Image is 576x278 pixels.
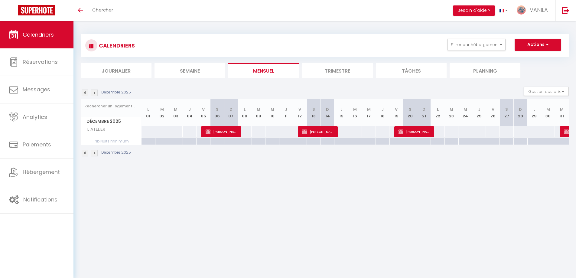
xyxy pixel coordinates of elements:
button: Gestion des prix [524,87,569,96]
abbr: V [298,106,301,112]
span: Analytics [23,113,47,121]
abbr: J [285,106,287,112]
abbr: M [271,106,274,112]
span: [PERSON_NAME] [302,126,334,137]
th: 07 [224,99,238,126]
abbr: M [450,106,453,112]
abbr: D [519,106,522,112]
li: Semaine [155,63,225,78]
th: 06 [210,99,224,126]
abbr: V [202,106,205,112]
span: Décembre 2025 [81,117,141,126]
th: 08 [238,99,252,126]
abbr: M [353,106,357,112]
h3: CALENDRIERS [97,39,135,52]
abbr: V [492,106,494,112]
li: Planning [450,63,520,78]
th: 04 [183,99,197,126]
abbr: S [505,106,508,112]
p: Décembre 2025 [101,150,131,155]
th: 26 [486,99,500,126]
th: 03 [169,99,183,126]
li: Journalier [81,63,151,78]
abbr: M [257,106,260,112]
th: 24 [458,99,472,126]
abbr: M [560,106,564,112]
img: ... [517,5,526,15]
abbr: M [367,106,371,112]
abbr: D [229,106,233,112]
abbr: L [340,106,342,112]
th: 30 [541,99,555,126]
span: Messages [23,86,50,93]
th: 11 [279,99,293,126]
th: 14 [321,99,334,126]
th: 27 [500,99,514,126]
th: 13 [307,99,321,126]
span: Réservations [23,58,58,66]
span: Paiements [23,141,51,148]
abbr: M [546,106,550,112]
li: Mensuel [228,63,299,78]
th: 25 [472,99,486,126]
th: 18 [376,99,390,126]
th: 21 [417,99,431,126]
p: Décembre 2025 [101,90,131,95]
span: Nb Nuits minimum [81,138,141,145]
span: Chercher [92,7,113,13]
button: Besoin d'aide ? [453,5,495,16]
th: 23 [445,99,459,126]
input: Rechercher un logement... [84,101,138,112]
li: Trimestre [302,63,373,78]
th: 29 [527,99,541,126]
button: Filtrer par hébergement [447,39,506,51]
th: 22 [431,99,445,126]
th: 05 [197,99,210,126]
abbr: V [395,106,398,112]
th: 15 [334,99,348,126]
abbr: M [464,106,467,112]
img: logout [562,7,569,14]
li: Tâches [376,63,447,78]
abbr: L [244,106,246,112]
th: 17 [362,99,376,126]
span: [PERSON_NAME] [206,126,238,137]
abbr: J [478,106,480,112]
img: Super Booking [18,5,55,15]
span: [PERSON_NAME] [399,126,431,137]
th: 28 [514,99,528,126]
abbr: D [422,106,425,112]
th: 31 [555,99,569,126]
abbr: J [188,106,191,112]
abbr: L [437,106,439,112]
th: 20 [403,99,417,126]
th: 01 [142,99,155,126]
th: 10 [265,99,279,126]
th: 12 [293,99,307,126]
abbr: L [533,106,535,112]
th: 02 [155,99,169,126]
abbr: S [409,106,412,112]
abbr: M [174,106,177,112]
th: 19 [389,99,403,126]
span: VANILA [530,6,548,14]
span: L ATELIER [82,126,107,133]
th: 09 [252,99,265,126]
abbr: D [326,106,329,112]
button: Actions [515,39,561,51]
span: Notifications [23,196,57,203]
abbr: S [312,106,315,112]
abbr: J [381,106,384,112]
span: Calendriers [23,31,54,38]
abbr: M [160,106,164,112]
abbr: L [147,106,149,112]
abbr: S [216,106,219,112]
th: 16 [348,99,362,126]
span: Hébergement [23,168,60,176]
